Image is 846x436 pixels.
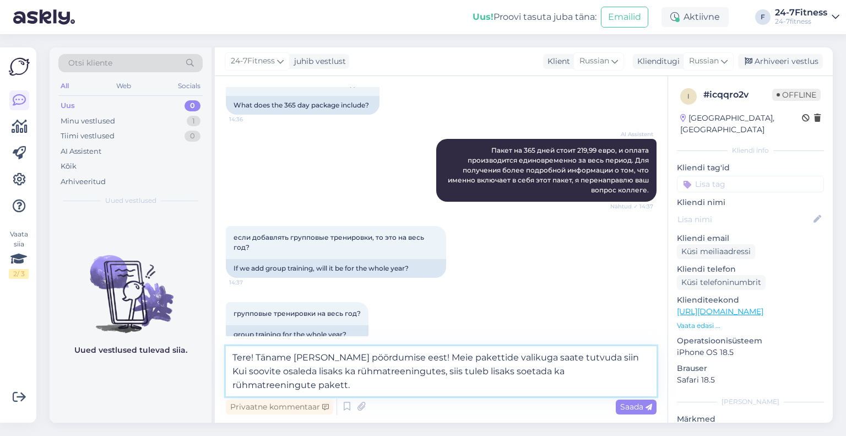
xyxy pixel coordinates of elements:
[9,269,29,279] div: 2 / 3
[473,10,596,24] div: Proovi tasuta juba täna:
[612,130,653,138] span: AI Assistent
[703,88,772,101] div: # icqqro2v
[61,131,115,142] div: Tiimi vestlused
[680,112,802,136] div: [GEOGRAPHIC_DATA], [GEOGRAPHIC_DATA]
[176,79,203,93] div: Socials
[677,146,824,155] div: Kliendi info
[105,196,156,206] span: Uued vestlused
[755,9,771,25] div: F
[677,294,824,306] p: Klienditeekond
[185,131,200,142] div: 0
[226,400,333,415] div: Privaatne kommentaar
[9,229,29,279] div: Vaata siia
[677,347,824,358] p: iPhone OS 18.5
[187,116,200,127] div: 1
[226,346,657,396] textarea: Tere! Täname [PERSON_NAME] pöördumise eest! Meie pakettide valikuga saate tutvuda siin Kui soovit...
[677,233,824,244] p: Kliendi email
[226,325,368,344] div: group training for the whole year?
[61,100,75,111] div: Uus
[226,96,379,115] div: What does the 365 day package include?
[775,8,827,17] div: 24-7Fitness
[229,115,270,123] span: 14:36
[772,89,821,101] span: Offline
[677,335,824,347] p: Operatsioonisüsteem
[677,244,755,259] div: Küsi meiliaadressi
[775,8,839,26] a: 24-7Fitness24-7fitness
[677,374,824,386] p: Safari 18.5
[601,7,648,28] button: Emailid
[738,54,823,69] div: Arhiveeri vestlus
[61,146,101,157] div: AI Assistent
[677,213,811,225] input: Lisa nimi
[677,413,824,425] p: Märkmed
[677,306,763,316] a: [URL][DOMAIN_NAME]
[114,79,133,93] div: Web
[234,309,361,317] span: групповые тренировки на весь год?
[229,278,270,287] span: 14:37
[633,56,680,67] div: Klienditugi
[689,55,719,67] span: Russian
[579,55,609,67] span: Russian
[677,197,824,208] p: Kliendi nimi
[677,275,766,290] div: Küsi telefoninumbrit
[687,92,690,100] span: i
[61,161,77,172] div: Kõik
[661,7,729,27] div: Aktiivne
[677,397,824,407] div: [PERSON_NAME]
[677,363,824,374] p: Brauser
[290,56,346,67] div: juhib vestlust
[226,259,446,278] div: If we add group training, will it be for the whole year?
[9,56,30,77] img: Askly Logo
[50,235,211,335] img: No chats
[620,402,652,412] span: Saada
[677,321,824,331] p: Vaata edasi ...
[68,57,112,69] span: Otsi kliente
[677,176,824,192] input: Lisa tag
[74,345,187,356] p: Uued vestlused tulevad siia.
[473,12,493,22] b: Uus!
[610,202,653,211] span: Nähtud ✓ 14:37
[234,233,426,251] span: если добавлять групповые тренировки, то это на весь год?
[448,146,650,194] span: Пакет на 365 дней стоит 219,99 евро, и оплата производится единовременно за весь период. Для полу...
[775,17,827,26] div: 24-7fitness
[231,55,275,67] span: 24-7Fitness
[185,100,200,111] div: 0
[61,116,115,127] div: Minu vestlused
[543,56,570,67] div: Klient
[677,263,824,275] p: Kliendi telefon
[61,176,106,187] div: Arhiveeritud
[677,162,824,174] p: Kliendi tag'id
[58,79,71,93] div: All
